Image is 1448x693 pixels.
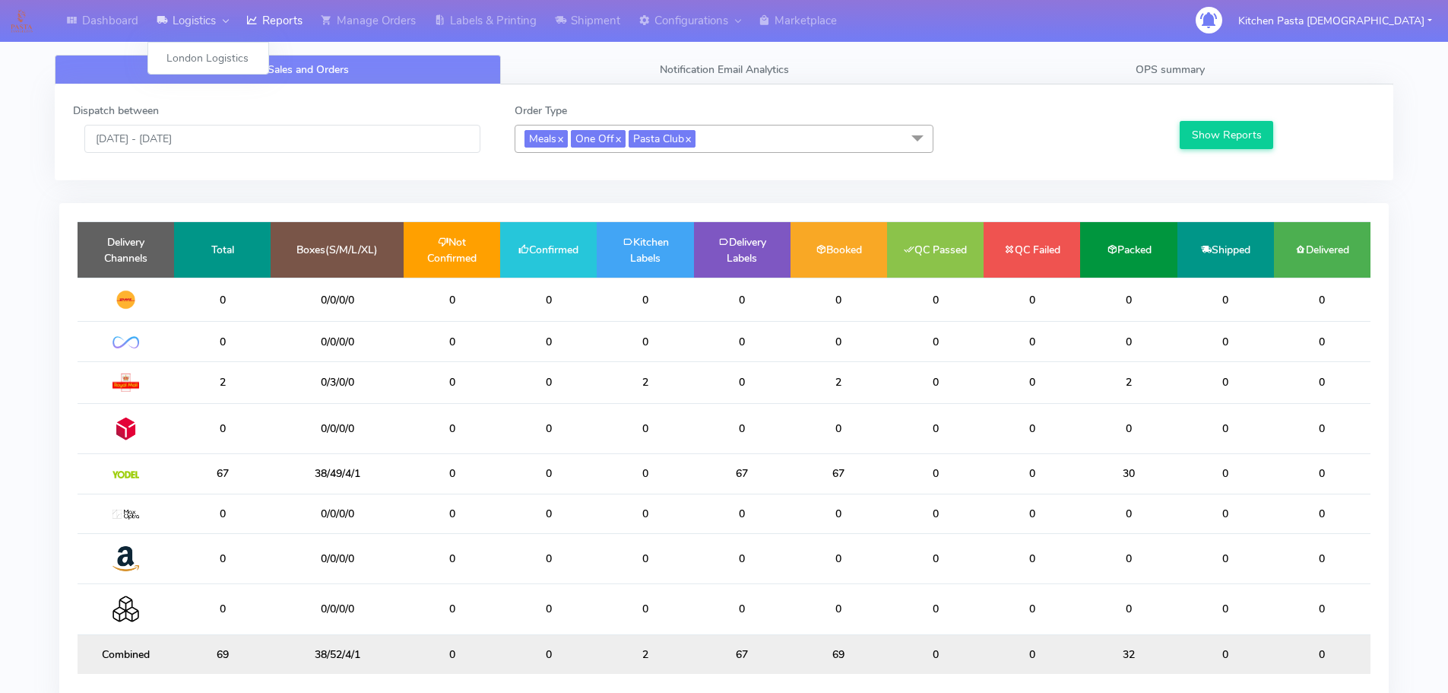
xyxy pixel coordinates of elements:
td: 0 [694,361,791,403]
td: 0 [791,584,887,634]
td: 0 [694,278,791,322]
td: 0 [404,454,500,494]
td: 0 [404,361,500,403]
td: 0 [694,584,791,634]
td: QC Failed [984,222,1080,278]
td: Booked [791,222,887,278]
td: 0 [597,322,693,361]
td: 0 [404,494,500,533]
td: 0 [1177,454,1274,494]
td: 0 [597,454,693,494]
td: 0 [597,494,693,533]
td: 30 [1080,454,1177,494]
td: 0 [500,322,597,361]
td: 2 [791,361,887,403]
td: Not Confirmed [404,222,500,278]
td: 0 [1274,322,1370,361]
td: Shipped [1177,222,1274,278]
td: 0 [174,533,271,583]
td: 69 [791,634,887,674]
td: 0/0/0/0 [271,533,404,583]
td: 0 [1080,278,1177,322]
td: 0 [791,533,887,583]
td: Delivered [1274,222,1370,278]
label: Order Type [515,103,567,119]
label: Dispatch between [73,103,159,119]
td: 0 [984,278,1080,322]
td: 0 [500,403,597,453]
td: 0 [694,533,791,583]
td: 0 [791,322,887,361]
td: 0/3/0/0 [271,361,404,403]
a: x [614,130,621,146]
td: 0 [1177,403,1274,453]
td: 2 [1080,361,1177,403]
td: 0 [1177,533,1274,583]
td: 0 [887,584,984,634]
td: 2 [597,634,693,674]
td: Total [174,222,271,278]
td: 0 [1080,494,1177,533]
td: 0 [887,454,984,494]
td: 0 [694,322,791,361]
img: Yodel [112,471,139,478]
td: 0 [1274,361,1370,403]
td: Delivery Channels [78,222,174,278]
td: 67 [791,454,887,494]
td: 69 [174,634,271,674]
td: 0 [404,403,500,453]
td: 0 [887,361,984,403]
td: 0 [984,584,1080,634]
td: 0 [1274,403,1370,453]
td: 0 [174,403,271,453]
td: 0 [984,454,1080,494]
td: 0 [500,584,597,634]
td: Boxes(S/M/L/XL) [271,222,404,278]
td: 0 [1177,322,1274,361]
td: 0 [500,533,597,583]
td: 0 [1274,533,1370,583]
td: 0 [1080,322,1177,361]
a: x [684,130,691,146]
img: OnFleet [112,336,139,349]
img: Amazon [112,545,139,572]
td: 0 [1274,634,1370,674]
td: Kitchen Labels [597,222,693,278]
img: Collection [112,596,139,622]
td: Combined [78,634,174,674]
td: 0 [500,454,597,494]
td: 0 [1177,634,1274,674]
td: 0/0/0/0 [271,403,404,453]
td: 0 [174,322,271,361]
td: 2 [597,361,693,403]
td: 0 [1274,278,1370,322]
td: 0/0/0/0 [271,494,404,533]
span: Pasta Club [629,130,695,148]
td: 0 [500,634,597,674]
td: 0 [984,403,1080,453]
span: Statistics of Sales and Orders [208,62,349,77]
td: 0 [404,634,500,674]
span: Meals [524,130,568,148]
td: 0 [984,533,1080,583]
a: London Logistics [148,46,268,71]
td: 67 [694,634,791,674]
td: 0/0/0/0 [271,278,404,322]
td: 0 [1177,361,1274,403]
td: 38/49/4/1 [271,454,404,494]
td: 0 [791,494,887,533]
td: 0 [1177,278,1274,322]
button: Kitchen Pasta [DEMOGRAPHIC_DATA] [1227,5,1443,37]
a: x [556,130,563,146]
span: Notification Email Analytics [660,62,789,77]
td: 0 [404,322,500,361]
img: DPD [112,415,139,442]
td: 0 [984,634,1080,674]
td: 0 [887,278,984,322]
td: Packed [1080,222,1177,278]
td: 0 [694,403,791,453]
td: 0 [791,278,887,322]
td: 0 [887,403,984,453]
td: 0 [597,584,693,634]
td: 0 [984,494,1080,533]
